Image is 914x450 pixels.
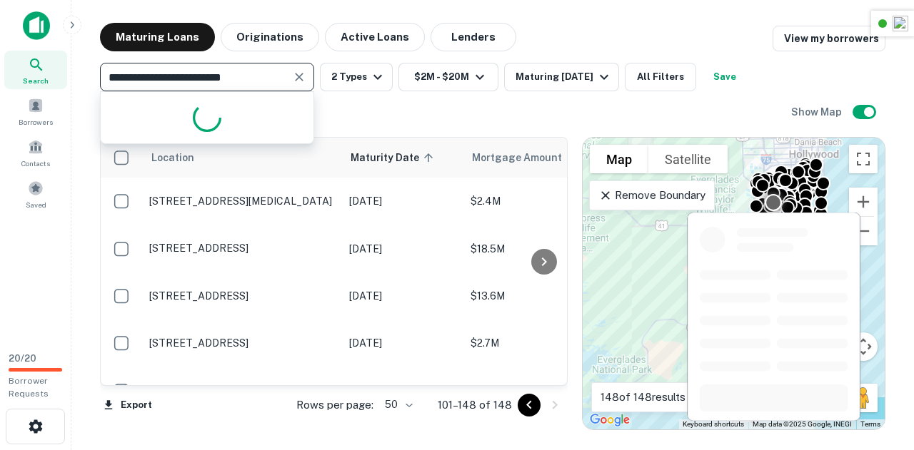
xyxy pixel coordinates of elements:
p: $13.6M [471,288,613,304]
div: 50 [379,394,415,415]
a: Open this area in Google Maps (opens a new window) [586,411,633,429]
a: Borrowers [4,92,67,131]
img: Google [586,411,633,429]
a: Saved [4,175,67,213]
span: Map data ©2025 Google, INEGI [753,420,852,428]
button: Clear [289,67,309,87]
span: Contacts [21,158,50,169]
span: Borrowers [19,116,53,128]
button: Toggle fullscreen view [849,145,878,173]
th: Mortgage Amount [463,138,621,178]
button: Save your search to get updates of matches that match your search criteria. [702,63,748,91]
span: Search [23,75,49,86]
button: Show satellite imagery [648,145,728,173]
button: Show street map [590,145,648,173]
p: Remove Boundary [598,187,705,204]
p: $18.5M [471,241,613,257]
a: View my borrowers [773,26,885,51]
a: Contacts [4,133,67,172]
button: Zoom out [849,217,878,245]
button: Keyboard shortcuts [683,419,744,429]
h6: Show Map [791,104,844,120]
p: 101–148 of 148 [438,397,512,414]
a: Terms (opens in new tab) [860,420,880,428]
button: Go to previous page [518,394,541,416]
button: Originations [221,23,319,51]
p: [STREET_ADDRESS][MEDICAL_DATA] [149,195,335,208]
p: $2.4M [471,193,613,209]
p: [STREET_ADDRESS] [149,290,335,302]
div: Maturing [DATE] [516,68,613,86]
th: Maturity Date [342,138,463,178]
button: Maturing Loans [100,23,215,51]
img: capitalize-icon.png [23,11,50,40]
button: Lenders [431,23,516,51]
p: [DATE] [349,383,456,399]
a: Search [4,51,67,89]
p: [STREET_ADDRESS] [149,242,335,255]
p: 148 of 148 results [601,389,685,406]
button: Export [100,394,156,416]
button: Active Loans [325,23,425,51]
iframe: Chat Widget [843,336,914,404]
button: Map camera controls [849,332,878,361]
p: Rows per page: [296,397,373,414]
p: [STREET_ADDRESS] [149,337,335,349]
p: $2.7M [471,335,613,351]
button: 2 Types [320,63,393,91]
button: Maturing [DATE] [504,63,619,91]
p: [STREET_ADDRESS] [149,384,335,397]
span: Borrower Requests [9,376,49,399]
button: All Filters [625,63,696,91]
span: 20 / 20 [9,353,36,364]
p: [DATE] [349,335,456,351]
span: Maturity Date [351,149,438,166]
p: [DATE] [349,193,456,209]
span: Mortgage Amount [472,149,581,166]
span: Saved [26,199,46,210]
button: Zoom in [849,188,878,216]
p: [DATE] [349,288,456,304]
p: [DATE] [349,241,456,257]
div: 0 0 [583,138,885,429]
p: $3M [471,383,613,399]
button: $2M - $20M [398,63,498,91]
